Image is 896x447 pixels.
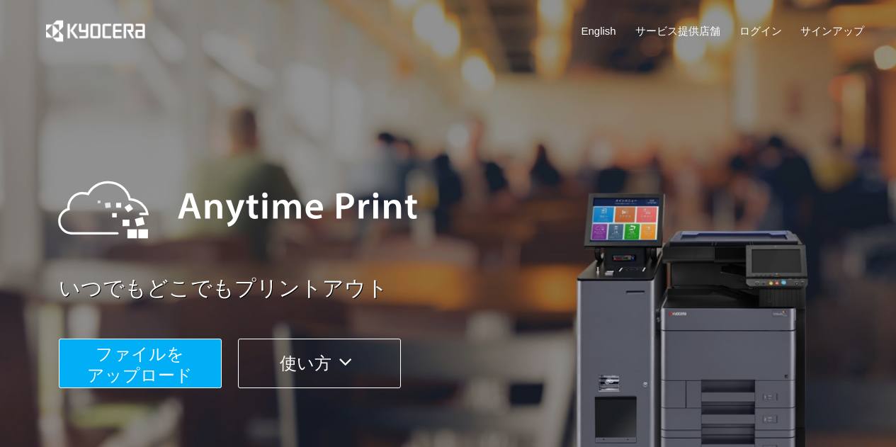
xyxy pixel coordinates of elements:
a: いつでもどこでもプリントアウト [59,273,873,304]
a: English [582,23,616,38]
a: サービス提供店舗 [635,23,720,38]
button: ファイルを​​アップロード [59,339,222,388]
a: ログイン [739,23,782,38]
a: サインアップ [800,23,864,38]
span: ファイルを ​​アップロード [87,344,193,385]
button: 使い方 [238,339,401,388]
